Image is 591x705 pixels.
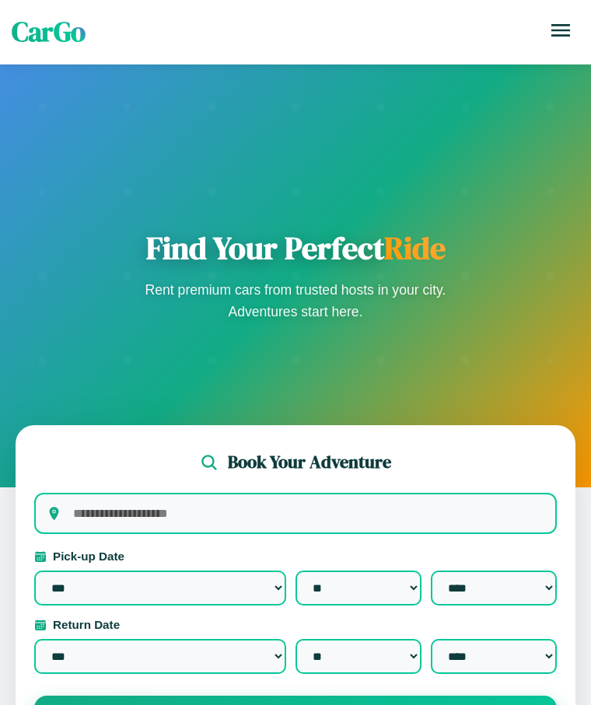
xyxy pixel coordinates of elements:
span: CarGo [12,13,86,51]
span: Ride [384,227,446,269]
label: Pick-up Date [34,550,557,563]
h1: Find Your Perfect [140,229,451,267]
h2: Book Your Adventure [228,450,391,474]
p: Rent premium cars from trusted hosts in your city. Adventures start here. [140,279,451,323]
label: Return Date [34,618,557,631]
